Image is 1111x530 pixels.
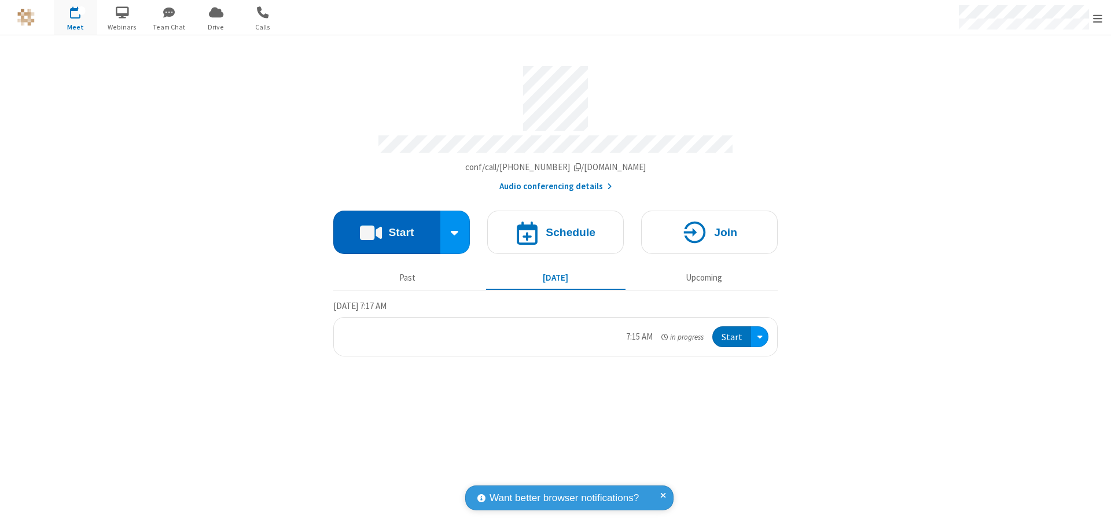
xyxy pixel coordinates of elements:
[1082,500,1102,522] iframe: Chat
[661,332,704,343] em: in progress
[486,267,626,289] button: [DATE]
[487,211,624,254] button: Schedule
[101,22,144,32] span: Webinars
[17,9,35,26] img: QA Selenium DO NOT DELETE OR CHANGE
[388,227,414,238] h4: Start
[333,57,778,193] section: Account details
[465,161,646,174] button: Copy my meeting room linkCopy my meeting room link
[194,22,238,32] span: Drive
[641,211,778,254] button: Join
[148,22,191,32] span: Team Chat
[499,180,612,193] button: Audio conferencing details
[712,326,751,348] button: Start
[54,22,97,32] span: Meet
[634,267,774,289] button: Upcoming
[626,330,653,344] div: 7:15 AM
[546,227,595,238] h4: Schedule
[241,22,285,32] span: Calls
[714,227,737,238] h4: Join
[440,211,470,254] div: Start conference options
[333,300,387,311] span: [DATE] 7:17 AM
[333,211,440,254] button: Start
[751,326,768,348] div: Open menu
[333,299,778,357] section: Today's Meetings
[490,491,639,506] span: Want better browser notifications?
[465,161,646,172] span: Copy my meeting room link
[338,267,477,289] button: Past
[78,6,86,15] div: 1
